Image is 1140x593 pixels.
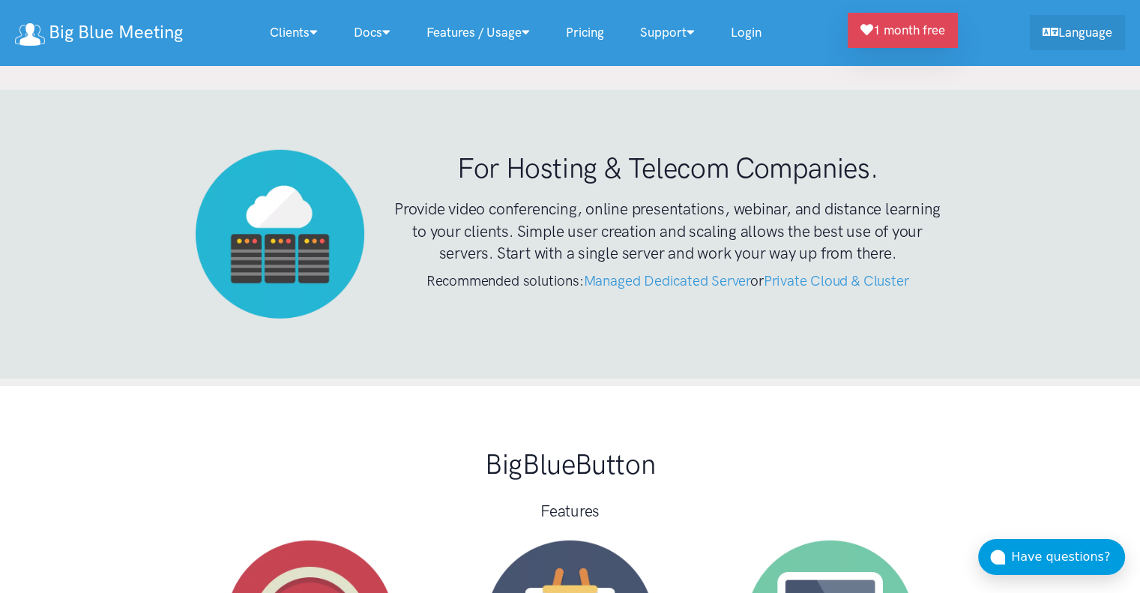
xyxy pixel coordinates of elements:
[848,13,958,48] a: 1 month free
[15,23,45,46] img: logo
[584,272,750,289] a: Managed Dedicated Server
[196,500,945,522] h3: Features
[548,16,622,49] a: Pricing
[390,198,945,264] h3: Provide video conferencing, online presentations, webinar, and distance learning to your clients....
[978,539,1125,575] button: Have questions?
[622,16,713,49] a: Support
[1011,547,1125,567] div: Have questions?
[713,16,779,49] a: Login
[325,446,815,482] h1: BigBlueButton
[408,16,548,49] a: Features / Usage
[1030,15,1125,50] a: Language
[764,272,909,289] a: Private Cloud & Cluster
[390,271,945,292] h4: Recommended solutions: or
[15,16,183,49] a: Big Blue Meeting
[336,16,408,49] a: Docs
[252,16,336,49] a: Clients
[390,150,945,186] h1: For Hosting & Telecom Companies.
